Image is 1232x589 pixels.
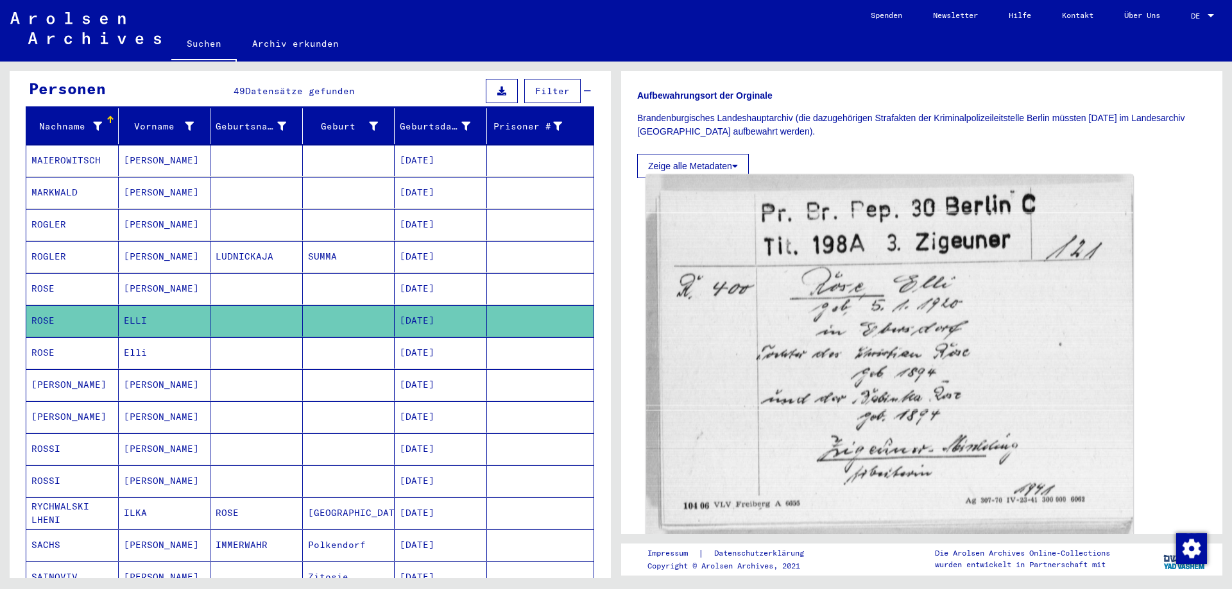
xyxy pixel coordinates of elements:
[26,177,119,208] mat-cell: MARKWALD
[119,305,211,336] mat-cell: ELLI
[210,241,303,272] mat-cell: LUDNICKAJA
[216,120,286,133] div: Geburtsname
[26,465,119,497] mat-cell: ROSSI
[395,145,487,176] mat-cell: [DATE]
[395,108,487,144] mat-header-cell: Geburtsdatum
[395,241,487,272] mat-cell: [DATE]
[395,305,487,336] mat-cell: [DATE]
[395,497,487,529] mat-cell: [DATE]
[237,28,354,59] a: Archiv erkunden
[395,433,487,465] mat-cell: [DATE]
[935,559,1110,570] p: wurden entwickelt in Partnerschaft mit
[303,241,395,272] mat-cell: SUMMA
[637,154,749,178] button: Zeige alle Metadaten
[10,12,161,44] img: Arolsen_neg.svg
[234,85,245,97] span: 49
[210,497,303,529] mat-cell: ROSE
[704,547,819,560] a: Datenschutzerklärung
[119,529,211,561] mat-cell: [PERSON_NAME]
[119,465,211,497] mat-cell: [PERSON_NAME]
[26,433,119,465] mat-cell: ROSSI
[26,337,119,369] mat-cell: ROSE
[119,241,211,272] mat-cell: [PERSON_NAME]
[119,369,211,401] mat-cell: [PERSON_NAME]
[31,116,118,137] div: Nachname
[26,108,119,144] mat-header-cell: Nachname
[119,401,211,433] mat-cell: [PERSON_NAME]
[303,529,395,561] mat-cell: Polkendorf
[395,401,487,433] mat-cell: [DATE]
[1176,533,1207,564] img: Zustimmung ändern
[119,209,211,240] mat-cell: [PERSON_NAME]
[395,273,487,304] mat-cell: [DATE]
[119,177,211,208] mat-cell: [PERSON_NAME]
[31,120,102,133] div: Nachname
[26,401,119,433] mat-cell: [PERSON_NAME]
[395,209,487,240] mat-cell: [DATE]
[216,116,302,137] div: Geburtsname
[119,337,211,369] mat-cell: Elli
[1161,543,1209,575] img: yv_logo.png
[119,108,211,144] mat-header-cell: Vorname
[124,116,210,137] div: Vorname
[400,120,470,133] div: Geburtsdatum
[119,433,211,465] mat-cell: [PERSON_NAME]
[637,90,773,101] b: Aufbewahrungsort der Orginale
[647,560,819,572] p: Copyright © Arolsen Archives, 2021
[535,85,570,97] span: Filter
[647,547,698,560] a: Impressum
[492,120,563,133] div: Prisoner #
[487,108,594,144] mat-header-cell: Prisoner #
[245,85,355,97] span: Datensätze gefunden
[646,174,1133,535] img: 001.jpg
[210,529,303,561] mat-cell: IMMERWAHR
[26,369,119,401] mat-cell: [PERSON_NAME]
[308,116,395,137] div: Geburt‏
[119,497,211,529] mat-cell: ILKA
[1191,12,1205,21] span: DE
[400,116,486,137] div: Geburtsdatum
[119,273,211,304] mat-cell: [PERSON_NAME]
[303,108,395,144] mat-header-cell: Geburt‏
[26,273,119,304] mat-cell: ROSE
[637,112,1206,138] p: Brandenburgisches Landeshauptarchiv (die dazugehörigen Strafakten der Kriminalpolizeileitstelle B...
[26,305,119,336] mat-cell: ROSE
[124,120,194,133] div: Vorname
[29,77,106,100] div: Personen
[647,547,819,560] div: |
[171,28,237,62] a: Suchen
[395,529,487,561] mat-cell: [DATE]
[26,209,119,240] mat-cell: ROGLER
[26,241,119,272] mat-cell: ROGLER
[524,79,581,103] button: Filter
[119,145,211,176] mat-cell: [PERSON_NAME]
[935,547,1110,559] p: Die Arolsen Archives Online-Collections
[395,369,487,401] mat-cell: [DATE]
[308,120,379,133] div: Geburt‏
[492,116,579,137] div: Prisoner #
[26,497,119,529] mat-cell: RYCHWALSKI LHENI
[26,145,119,176] mat-cell: MAIEROWITSCH
[395,465,487,497] mat-cell: [DATE]
[395,337,487,369] mat-cell: [DATE]
[303,497,395,529] mat-cell: [GEOGRAPHIC_DATA]
[26,529,119,561] mat-cell: SACHS
[395,177,487,208] mat-cell: [DATE]
[210,108,303,144] mat-header-cell: Geburtsname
